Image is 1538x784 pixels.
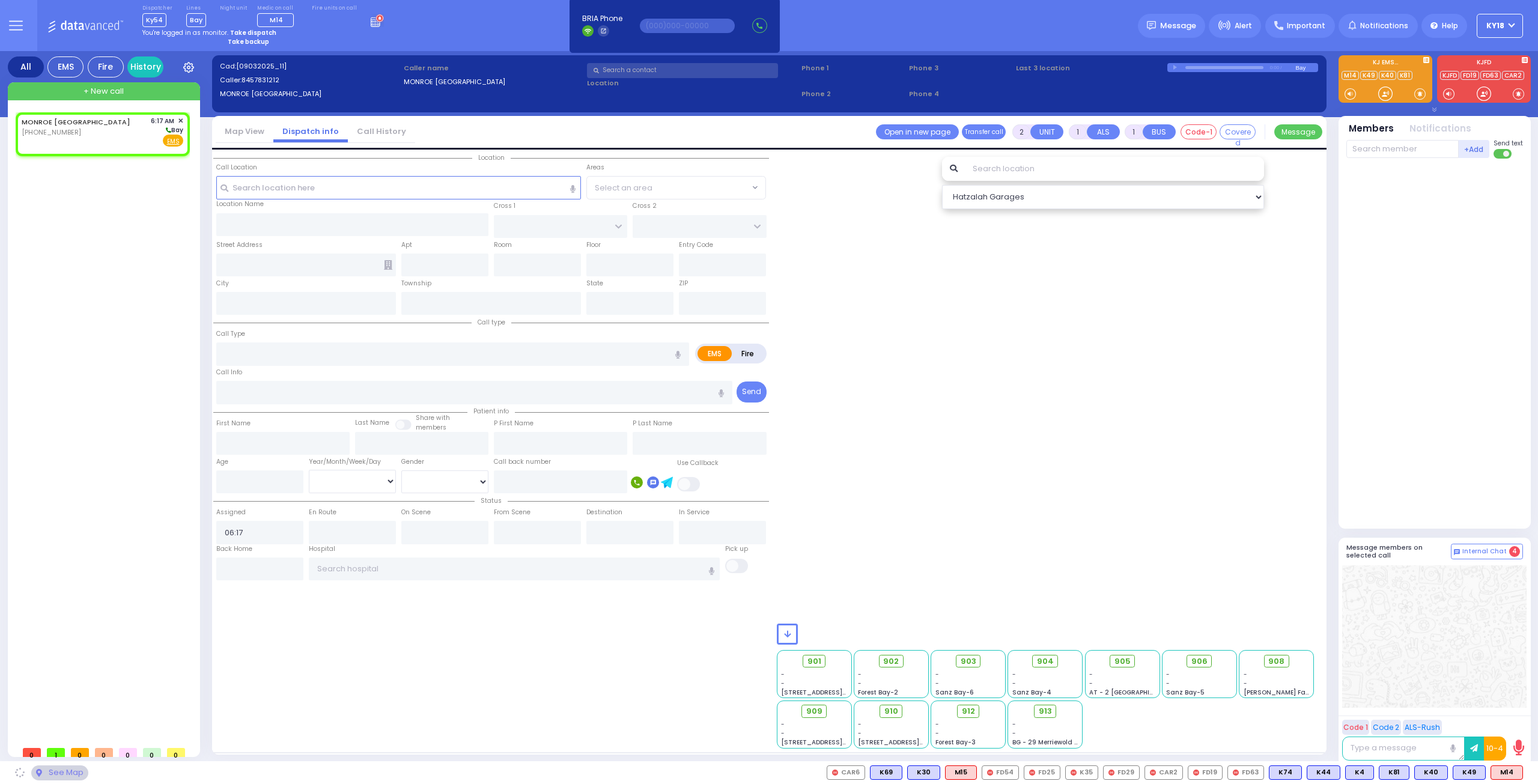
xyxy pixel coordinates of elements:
span: Other building occupants [384,260,392,270]
label: MONROE [GEOGRAPHIC_DATA] [220,89,400,99]
input: Search a contact [587,63,778,78]
button: ALS [1087,124,1120,139]
label: Destination [586,508,622,517]
span: - [1012,670,1016,679]
span: 906 [1191,655,1208,667]
span: [STREET_ADDRESS][PERSON_NAME] [858,738,971,747]
label: KJ EMS... [1339,59,1432,68]
img: red-radio-icon.svg [1233,770,1239,776]
input: Search member [1346,140,1459,158]
div: Year/Month/Week/Day [309,457,396,467]
div: K49 [1453,765,1486,780]
div: M15 [945,765,977,780]
span: ✕ [178,116,183,126]
span: Select an area [595,182,652,194]
label: P First Name [494,419,533,428]
span: Status [475,496,508,505]
label: Call Location [216,163,257,172]
span: 4 [1509,546,1520,557]
label: Call back number [494,457,551,467]
a: Dispatch info [273,126,348,137]
span: M14 [270,15,283,25]
button: KY18 [1477,14,1523,38]
span: - [1166,679,1170,688]
div: All [8,56,44,77]
label: Call Info [216,368,242,377]
span: - [858,720,862,729]
label: Use Callback [677,458,719,468]
a: K81 [1397,71,1412,80]
button: +Add [1459,140,1490,158]
span: AT - 2 [GEOGRAPHIC_DATA] [1089,688,1178,697]
span: 913 [1039,705,1052,717]
label: Gender [401,457,424,467]
div: FD29 [1103,765,1140,780]
label: Lines [186,5,206,12]
label: From Scene [494,508,530,517]
label: Age [216,457,228,467]
span: - [935,670,939,679]
span: 910 [884,705,898,717]
span: 0 [95,748,113,757]
label: Back Home [216,544,252,554]
span: 903 [961,655,976,667]
img: red-radio-icon.svg [1029,770,1035,776]
label: Assigned [216,508,246,517]
label: City [216,279,229,288]
label: State [586,279,603,288]
label: Entry Code [679,240,713,250]
span: 0 [23,748,41,757]
span: Forest Bay-2 [858,688,898,697]
div: K44 [1307,765,1340,780]
span: - [858,679,862,688]
img: red-radio-icon.svg [987,770,993,776]
button: Send [737,381,767,403]
div: BLS [907,765,940,780]
a: FD63 [1480,71,1501,80]
div: BLS [1269,765,1302,780]
label: Fire [731,346,765,361]
label: Township [401,279,431,288]
a: K49 [1360,71,1378,80]
span: 904 [1037,655,1054,667]
label: Caller name [404,63,583,73]
div: BLS [1453,765,1486,780]
span: - [935,729,939,738]
span: Sanz Bay-5 [1166,688,1205,697]
span: Notifications [1360,20,1408,31]
span: [PHONE_NUMBER] [22,127,81,137]
label: Street Address [216,240,263,250]
span: Phone 3 [909,63,1012,73]
label: Cross 2 [633,201,657,211]
span: [STREET_ADDRESS][PERSON_NAME] [781,738,895,747]
img: Logo [47,18,127,33]
span: 0 [143,748,161,757]
button: Code 2 [1371,720,1401,735]
span: Sanz Bay-6 [935,688,974,697]
span: Internal Chat [1462,547,1507,556]
span: - [1012,729,1016,738]
span: [STREET_ADDRESS][PERSON_NAME] [781,688,895,697]
button: 10-4 [1484,737,1506,761]
div: Fire [88,56,124,77]
label: Apt [401,240,412,250]
span: - [1244,670,1247,679]
h5: Message members on selected call [1346,544,1451,559]
span: Bay [186,13,206,27]
label: Location [587,78,797,88]
small: Share with [416,413,450,422]
img: red-radio-icon.svg [1108,770,1114,776]
span: Sanz Bay-4 [1012,688,1051,697]
button: BUS [1143,124,1176,139]
div: Bay [1295,63,1318,72]
label: En Route [309,508,336,517]
img: red-radio-icon.svg [1193,770,1199,776]
label: Last Name [355,418,389,428]
span: Location [472,153,511,162]
span: Call type [472,318,511,327]
a: Call History [348,126,415,137]
img: red-radio-icon.svg [832,770,838,776]
img: message.svg [1147,21,1156,30]
img: comment-alt.png [1454,549,1460,555]
div: FD19 [1188,765,1223,780]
